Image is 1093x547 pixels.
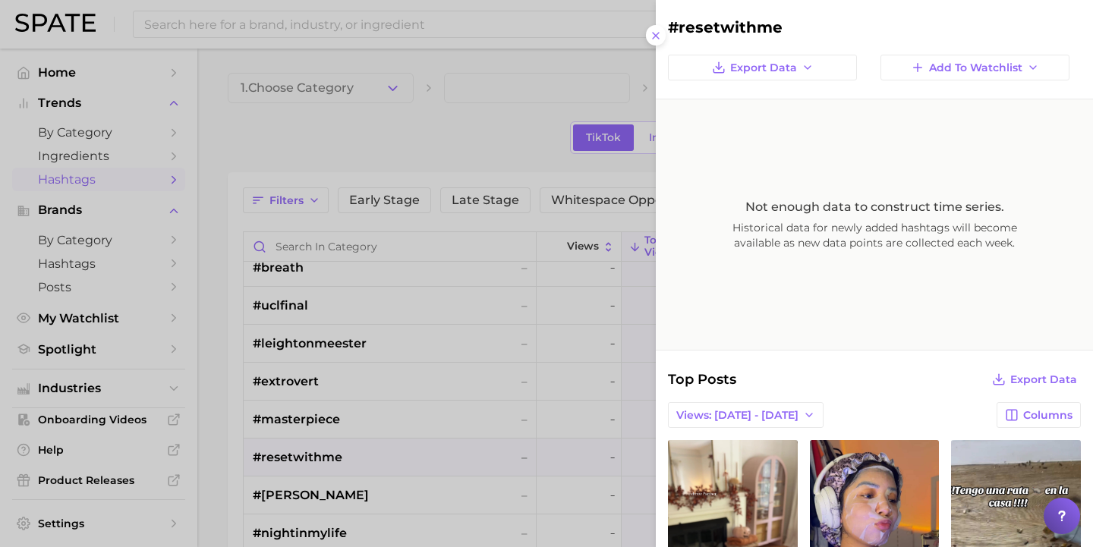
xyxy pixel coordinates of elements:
button: Export Data [988,369,1081,390]
span: Top Posts [668,369,736,390]
span: Export Data [1010,373,1077,386]
span: Export Data [730,61,797,74]
button: Views: [DATE] - [DATE] [668,402,824,428]
span: Columns [1023,409,1073,422]
h2: #resetwithme [668,18,1081,36]
span: Historical data for newly added hashtags will become available as new data points are collected e... [656,220,1093,250]
button: Columns [997,402,1081,428]
span: Add to Watchlist [929,61,1022,74]
span: Views: [DATE] - [DATE] [676,409,798,422]
span: Not enough data to construct time series. [745,200,1004,214]
button: Add to Watchlist [880,55,1069,80]
button: Export Data [668,55,857,80]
